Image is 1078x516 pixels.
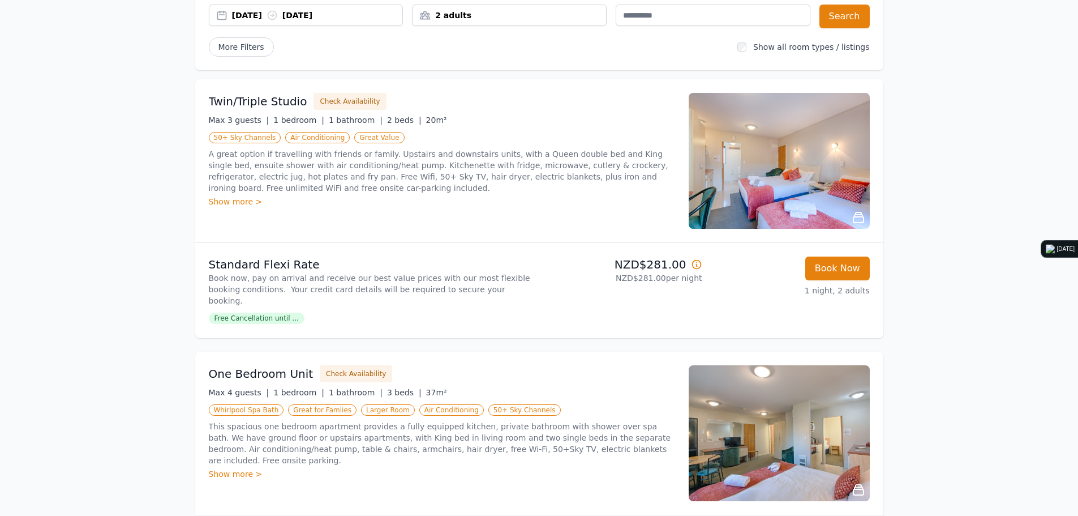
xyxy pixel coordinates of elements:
[209,116,269,125] span: Max 3 guests |
[426,388,447,397] span: 37m²
[209,366,313,382] h3: One Bedroom Unit
[209,404,284,416] span: Whirlpool Spa Bath
[329,388,383,397] span: 1 bathroom |
[544,272,702,284] p: NZD$281.00 per night
[544,257,702,272] p: NZD$281.00
[1057,245,1075,254] div: [DATE]
[209,132,281,143] span: 50+ Sky Channels
[313,93,386,110] button: Check Availability
[387,388,422,397] span: 3 beds |
[209,196,675,207] div: Show more >
[232,10,403,21] div: [DATE] [DATE]
[285,132,350,143] span: Air Conditioning
[805,257,870,280] button: Book Now
[426,116,447,125] span: 20m²
[209,388,269,397] span: Max 4 guests |
[209,272,535,306] p: Book now, pay on arrival and receive our best value prices with our most flexible booking conditi...
[273,116,324,125] span: 1 bedroom |
[320,365,392,382] button: Check Availability
[711,285,870,296] p: 1 night, 2 adults
[209,313,304,324] span: Free Cancellation until ...
[413,10,606,21] div: 2 adults
[387,116,422,125] span: 2 beds |
[273,388,324,397] span: 1 bedroom |
[354,132,404,143] span: Great Value
[329,116,383,125] span: 1 bathroom |
[209,37,274,57] span: More Filters
[361,404,415,416] span: Larger Room
[209,257,535,272] p: Standard Flexi Rate
[819,5,870,28] button: Search
[209,468,675,480] div: Show more >
[288,404,357,416] span: Great for Famlies
[209,421,675,466] p: This spacious one bedroom apartment provides a fully equipped kitchen, private bathroom with show...
[419,404,484,416] span: Air Conditioning
[753,42,869,52] label: Show all room types / listings
[488,404,561,416] span: 50+ Sky Channels
[1046,245,1055,254] img: logo
[209,148,675,194] p: A great option if travelling with friends or family. Upstairs and downstairs units, with a Queen ...
[209,93,307,109] h3: Twin/Triple Studio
